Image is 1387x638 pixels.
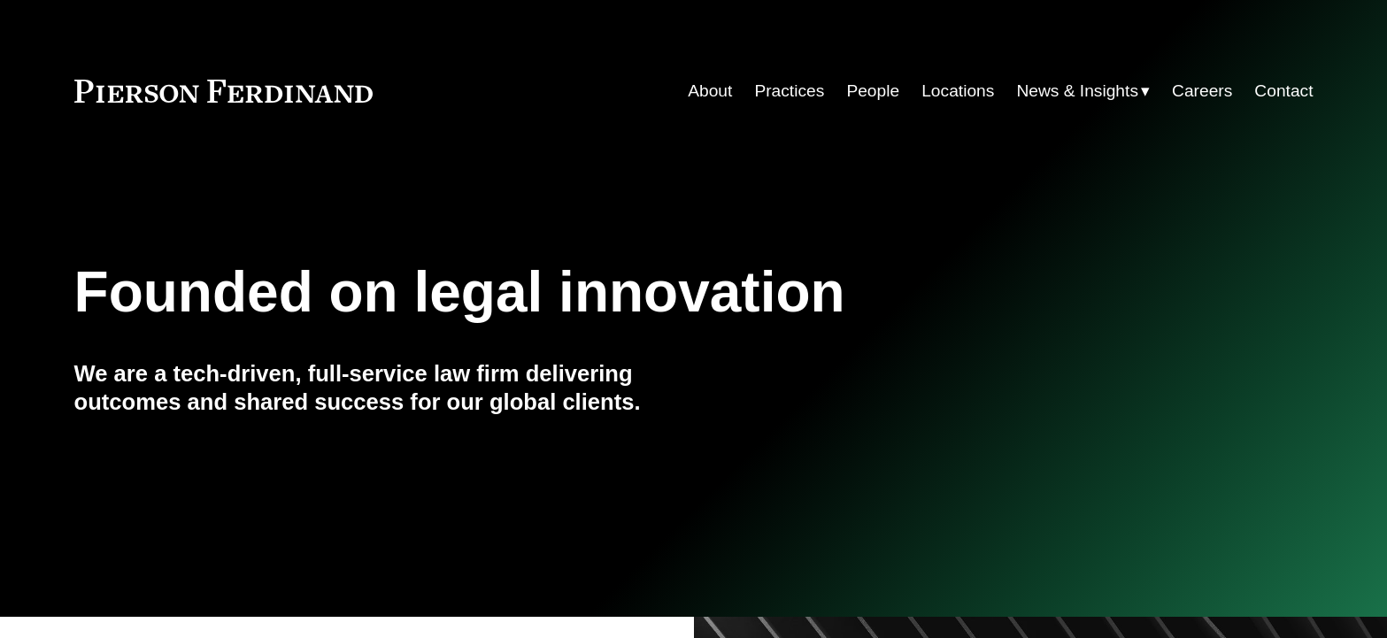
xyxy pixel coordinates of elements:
a: About [688,74,732,108]
a: Careers [1172,74,1232,108]
span: News & Insights [1016,76,1138,107]
a: Locations [921,74,994,108]
a: folder dropdown [1016,74,1150,108]
a: Practices [754,74,824,108]
a: People [846,74,899,108]
a: Contact [1254,74,1313,108]
h1: Founded on legal innovation [74,260,1107,325]
h4: We are a tech-driven, full-service law firm delivering outcomes and shared success for our global... [74,359,694,417]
